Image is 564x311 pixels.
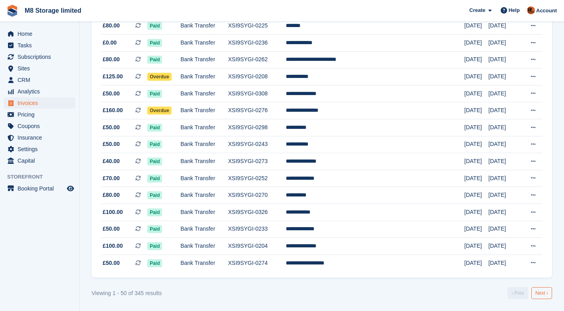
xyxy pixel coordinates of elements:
[228,51,286,68] td: XSI9SYGI-0262
[18,28,65,39] span: Home
[66,184,75,193] a: Preview store
[4,183,75,194] a: menu
[488,102,519,119] td: [DATE]
[488,204,519,221] td: [DATE]
[4,28,75,39] a: menu
[180,136,228,153] td: Bank Transfer
[147,191,162,199] span: Paid
[228,255,286,271] td: XSI9SYGI-0274
[531,287,552,299] a: Next
[147,39,162,47] span: Paid
[147,56,162,64] span: Paid
[180,17,228,35] td: Bank Transfer
[103,106,123,115] span: £160.00
[4,97,75,109] a: menu
[18,86,65,97] span: Analytics
[228,153,286,170] td: XSI9SYGI-0273
[4,86,75,97] a: menu
[103,174,120,183] span: £70.00
[488,17,519,35] td: [DATE]
[228,68,286,86] td: XSI9SYGI-0208
[488,255,519,271] td: [DATE]
[180,255,228,271] td: Bank Transfer
[488,68,519,86] td: [DATE]
[103,225,120,233] span: £50.00
[464,68,488,86] td: [DATE]
[18,40,65,51] span: Tasks
[6,5,18,17] img: stora-icon-8386f47178a22dfd0bd8f6a31ec36ba5ce8667c1dd55bd0f319d3a0aa187defe.svg
[464,153,488,170] td: [DATE]
[147,242,162,250] span: Paid
[180,170,228,187] td: Bank Transfer
[18,155,65,166] span: Capital
[228,85,286,102] td: XSI9SYGI-0308
[103,259,120,267] span: £50.00
[228,119,286,136] td: XSI9SYGI-0298
[509,6,520,14] span: Help
[4,144,75,155] a: menu
[228,17,286,35] td: XSI9SYGI-0225
[180,51,228,68] td: Bank Transfer
[180,85,228,102] td: Bank Transfer
[488,170,519,187] td: [DATE]
[488,136,519,153] td: [DATE]
[103,157,120,165] span: £40.00
[147,157,162,165] span: Paid
[464,17,488,35] td: [DATE]
[18,132,65,143] span: Insurance
[180,187,228,204] td: Bank Transfer
[228,170,286,187] td: XSI9SYGI-0252
[18,144,65,155] span: Settings
[18,63,65,74] span: Sites
[4,155,75,166] a: menu
[147,259,162,267] span: Paid
[180,35,228,52] td: Bank Transfer
[147,140,162,148] span: Paid
[228,204,286,221] td: XSI9SYGI-0326
[228,102,286,119] td: XSI9SYGI-0276
[147,73,172,81] span: Overdue
[147,124,162,132] span: Paid
[92,289,162,297] div: Viewing 1 - 50 of 345 results
[488,221,519,238] td: [DATE]
[4,132,75,143] a: menu
[488,85,519,102] td: [DATE]
[147,225,162,233] span: Paid
[180,153,228,170] td: Bank Transfer
[4,74,75,86] a: menu
[469,6,485,14] span: Create
[21,4,84,17] a: M8 Storage limited
[180,221,228,238] td: Bank Transfer
[228,221,286,238] td: XSI9SYGI-0233
[488,119,519,136] td: [DATE]
[228,238,286,255] td: XSI9SYGI-0204
[18,51,65,62] span: Subscriptions
[228,136,286,153] td: XSI9SYGI-0243
[464,204,488,221] td: [DATE]
[4,51,75,62] a: menu
[18,121,65,132] span: Coupons
[18,109,65,120] span: Pricing
[506,287,554,299] nav: Pages
[103,89,120,98] span: £50.00
[464,187,488,204] td: [DATE]
[4,121,75,132] a: menu
[464,136,488,153] td: [DATE]
[103,123,120,132] span: £50.00
[103,140,120,148] span: £50.00
[103,55,120,64] span: £80.00
[4,40,75,51] a: menu
[180,238,228,255] td: Bank Transfer
[464,51,488,68] td: [DATE]
[488,153,519,170] td: [DATE]
[464,102,488,119] td: [DATE]
[507,287,528,299] a: Previous
[4,63,75,74] a: menu
[488,35,519,52] td: [DATE]
[464,35,488,52] td: [DATE]
[464,119,488,136] td: [DATE]
[147,208,162,216] span: Paid
[103,72,123,81] span: £125.00
[4,109,75,120] a: menu
[536,7,557,15] span: Account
